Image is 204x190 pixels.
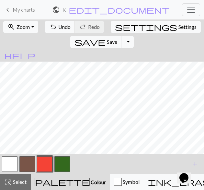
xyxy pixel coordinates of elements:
span: save [74,37,106,46]
span: public [52,5,60,14]
button: Save [70,36,122,48]
a: My charts [4,4,35,15]
span: add [191,160,199,169]
h2: Kids Scarves / Kids Scarves [62,6,66,13]
span: Zoom [17,24,30,30]
iframe: chat widget [177,164,198,184]
button: SettingsSettings [111,21,201,33]
span: highlight_alt [4,177,12,186]
span: settings [115,22,177,31]
span: help [4,51,35,60]
span: edit_document [69,5,170,14]
span: zoom_in [7,22,15,31]
span: keyboard_arrow_left [4,5,12,14]
span: Colour [90,179,106,185]
span: Save [107,39,117,45]
span: Select [12,179,27,185]
span: Symbol [122,179,140,185]
button: Undo [45,21,75,33]
span: palette [35,177,89,186]
span: Undo [58,24,71,30]
button: Zoom [3,21,38,33]
button: Colour [31,174,110,190]
span: My charts [13,6,35,13]
span: undo [49,22,57,31]
i: Settings [115,23,177,31]
span: Settings [178,23,197,31]
button: Toggle navigation [182,3,200,16]
button: Symbol [110,174,144,190]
